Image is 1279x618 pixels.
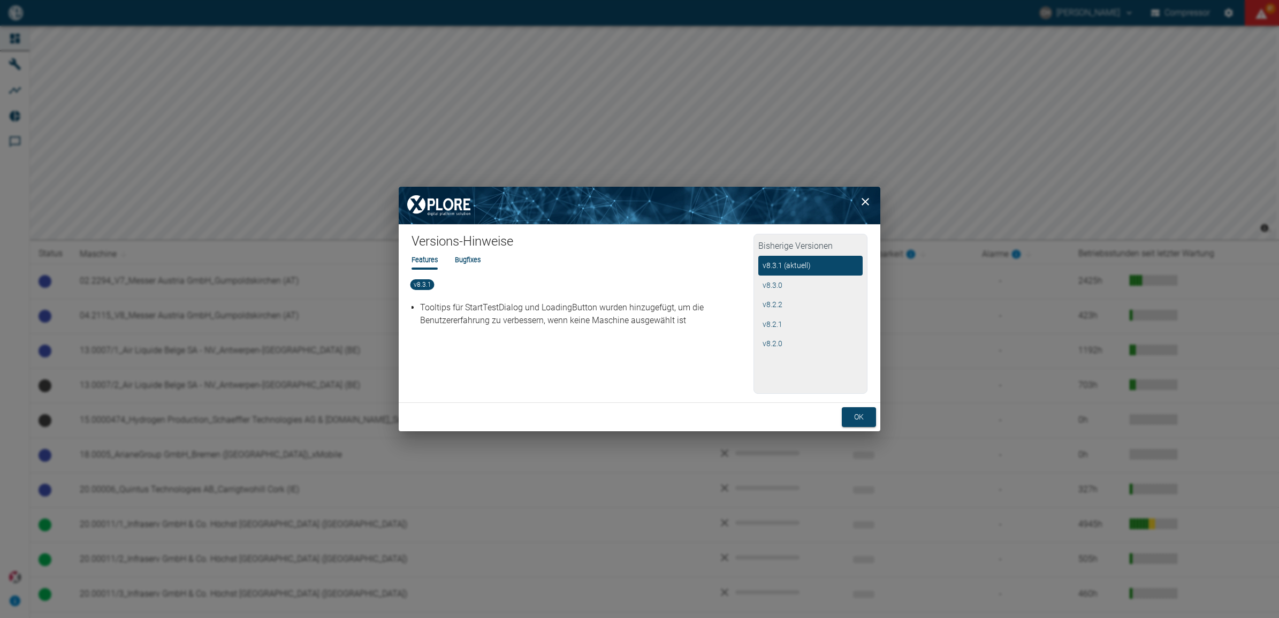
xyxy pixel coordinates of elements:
button: v8.2.0 [758,334,863,354]
button: v8.3.0 [758,276,863,295]
button: v8.2.1 [758,315,863,334]
img: XPLORE Logo [399,187,479,224]
img: background image [399,187,880,224]
h2: Bisherige Versionen [758,239,863,256]
button: close [855,191,876,212]
button: ok [842,407,876,427]
li: Features [412,255,438,265]
p: Tooltips für StartTestDialog und LoadingButton wurden hinzugefügt, um die Benutzererfahrung zu ve... [420,301,750,327]
h1: Versions-Hinweise [412,233,753,255]
button: v8.2.2 [758,295,863,315]
li: Bugfixes [455,255,481,265]
span: v8.3.1 [410,279,435,290]
button: v8.3.1 (aktuell) [758,256,863,276]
